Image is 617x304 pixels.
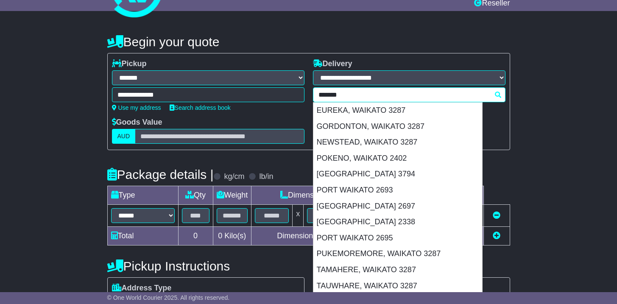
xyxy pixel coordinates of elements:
[213,186,251,205] td: Weight
[313,182,482,198] div: PORT WAIKATO 2693
[112,118,162,127] label: Goods Value
[107,186,178,205] td: Type
[313,103,482,119] div: EUREKA, WAIKATO 3287
[107,294,230,301] span: © One World Courier 2025. All rights reserved.
[313,119,482,135] div: GORDONTON, WAIKATO 3287
[313,278,482,294] div: TAUWHARE, WAIKATO 3287
[112,59,147,69] label: Pickup
[293,205,304,227] td: x
[313,151,482,167] div: POKENO, WAIKATO 2402
[313,134,482,151] div: NEWSTEAD, WAIKATO 3287
[313,166,482,182] div: [GEOGRAPHIC_DATA] 3794
[313,59,352,69] label: Delivery
[313,246,482,262] div: PUKEMOREMORE, WAIKATO 3287
[213,227,251,245] td: Kilo(s)
[493,231,500,240] a: Add new item
[313,87,505,102] typeahead: Please provide city
[251,186,397,205] td: Dimensions (L x W x H)
[107,227,178,245] td: Total
[313,198,482,215] div: [GEOGRAPHIC_DATA] 2697
[178,227,213,245] td: 0
[251,227,397,245] td: Dimensions in Centimetre(s)
[313,230,482,246] div: PORT WAIKATO 2695
[178,186,213,205] td: Qty
[107,167,214,181] h4: Package details |
[112,129,136,144] label: AUD
[107,35,510,49] h4: Begin your quote
[112,104,161,111] a: Use my address
[313,214,482,230] div: [GEOGRAPHIC_DATA] 2338
[313,262,482,278] div: TAMAHERE, WAIKATO 3287
[107,259,304,273] h4: Pickup Instructions
[218,231,222,240] span: 0
[170,104,231,111] a: Search address book
[259,172,273,181] label: lb/in
[224,172,244,181] label: kg/cm
[112,284,172,293] label: Address Type
[493,211,500,220] a: Remove this item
